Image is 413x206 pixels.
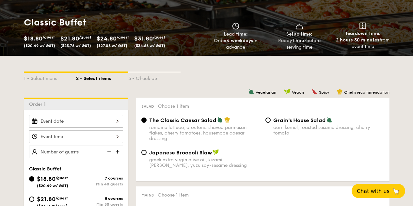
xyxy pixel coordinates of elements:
[326,117,332,123] img: icon-vegetarian.fe4039eb.svg
[76,176,123,181] div: 7 courses
[153,35,165,40] span: /guest
[149,150,212,156] span: Japanese Broccoli Slaw
[149,125,260,141] div: romaine lettuce, croutons, shaved parmesan flakes, cherry tomatoes, housemade caesar dressing
[113,146,123,158] img: icon-add.58712e84.svg
[392,187,400,195] span: 🦙
[24,35,42,42] span: $18.80
[29,146,123,158] input: Number of guests
[319,90,329,95] span: Spicy
[29,102,48,107] span: Order 1
[97,35,117,42] span: $24.80
[141,118,147,123] input: The Classic Caesar Saladromaine lettuce, croutons, shaved parmesan flakes, cherry tomatoes, house...
[334,37,392,50] div: from event time
[224,31,248,37] span: Lead time:
[292,38,306,43] strong: 1 hour
[103,146,113,158] img: icon-reduce.1d2dbef1.svg
[97,43,127,48] span: ($27.03 w/ GST)
[357,188,389,194] span: Chat with us
[134,43,165,48] span: ($34.66 w/ GST)
[286,31,312,37] span: Setup time:
[24,17,204,28] h1: Classic Buffet
[24,73,76,82] div: 1 - Select menu
[149,117,216,123] span: The Classic Caesar Salad
[158,103,189,109] span: Choose 1 item
[359,23,366,29] img: icon-teardown.65201eee.svg
[37,175,56,182] span: $18.80
[344,90,389,95] span: Chef's recommendation
[37,196,56,203] span: $21.80
[352,184,405,198] button: Chat with us🦙
[29,197,34,202] input: $21.80/guest($23.76 w/ GST)8 coursesMin 30 guests
[158,192,189,198] span: Choose 1 item
[76,182,123,186] div: Min 40 guests
[270,38,328,51] div: Ready before serving time
[227,38,253,43] strong: 4 weekdays
[128,73,181,82] div: 3 - Check out
[79,35,91,40] span: /guest
[336,37,379,43] strong: 2 hours 30 minutes
[29,115,123,128] input: Event date
[29,130,123,143] input: Event time
[265,118,271,123] input: Grain's House Saladcorn kernel, roasted sesame dressing, cherry tomato
[60,43,91,48] span: ($23.76 w/ GST)
[345,31,381,36] span: Teardown time:
[141,104,154,109] span: Salad
[56,196,68,200] span: /guest
[37,183,68,188] span: ($20.49 w/ GST)
[337,89,343,95] img: icon-chef-hat.a58ddaea.svg
[273,117,326,123] span: Grain's House Salad
[141,150,147,155] input: Japanese Broccoli Slawgreek extra virgin olive oil, kizami [PERSON_NAME], yuzu soy-sesame dressing
[273,125,384,136] div: corn kernel, roasted sesame dressing, cherry tomato
[312,89,318,95] img: icon-spicy.37a8142b.svg
[29,176,34,182] input: $18.80/guest($20.49 w/ GST)7 coursesMin 40 guests
[76,73,128,82] div: 2 - Select items
[207,38,265,51] div: Order in advance
[284,89,291,95] img: icon-vegan.f8ff3823.svg
[134,35,153,42] span: $31.80
[117,35,129,40] span: /guest
[141,193,154,198] span: Mains
[217,117,223,123] img: icon-vegetarian.fe4039eb.svg
[292,90,304,95] span: Vegan
[294,23,304,30] img: icon-dish.430c3a2e.svg
[60,35,79,42] span: $21.80
[149,157,260,168] div: greek extra virgin olive oil, kizami [PERSON_NAME], yuzu soy-sesame dressing
[213,149,219,155] img: icon-vegan.f8ff3823.svg
[231,23,241,30] img: icon-clock.2db775ea.svg
[42,35,55,40] span: /guest
[29,166,61,172] span: Classic Buffet
[224,117,230,123] img: icon-chef-hat.a58ddaea.svg
[256,90,276,95] span: Vegetarian
[76,196,123,201] div: 8 courses
[248,89,254,95] img: icon-vegetarian.fe4039eb.svg
[24,43,55,48] span: ($20.49 w/ GST)
[56,176,68,180] span: /guest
